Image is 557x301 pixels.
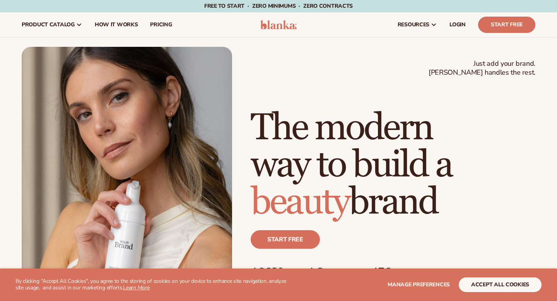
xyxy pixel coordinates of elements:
[251,180,349,225] span: beauty
[144,12,178,37] a: pricing
[429,59,535,77] span: Just add your brand. [PERSON_NAME] handles the rest.
[260,20,297,29] img: logo
[15,12,89,37] a: product catalog
[251,230,320,249] a: Start free
[95,22,138,28] span: How It Works
[89,12,144,37] a: How It Works
[22,22,75,28] span: product catalog
[443,12,472,37] a: LOGIN
[150,22,172,28] span: pricing
[478,17,535,33] a: Start Free
[370,264,429,281] p: 450+
[15,278,291,291] p: By clicking "Accept All Cookies", you agree to the storing of cookies on your device to enhance s...
[391,12,443,37] a: resources
[251,264,290,281] p: 100K+
[123,284,149,291] a: Learn More
[306,264,355,281] p: 4.9
[251,109,535,221] h1: The modern way to build a brand
[398,22,429,28] span: resources
[388,277,450,292] button: Manage preferences
[449,22,466,28] span: LOGIN
[459,277,542,292] button: accept all cookies
[388,281,450,288] span: Manage preferences
[204,2,353,10] span: Free to start · ZERO minimums · ZERO contracts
